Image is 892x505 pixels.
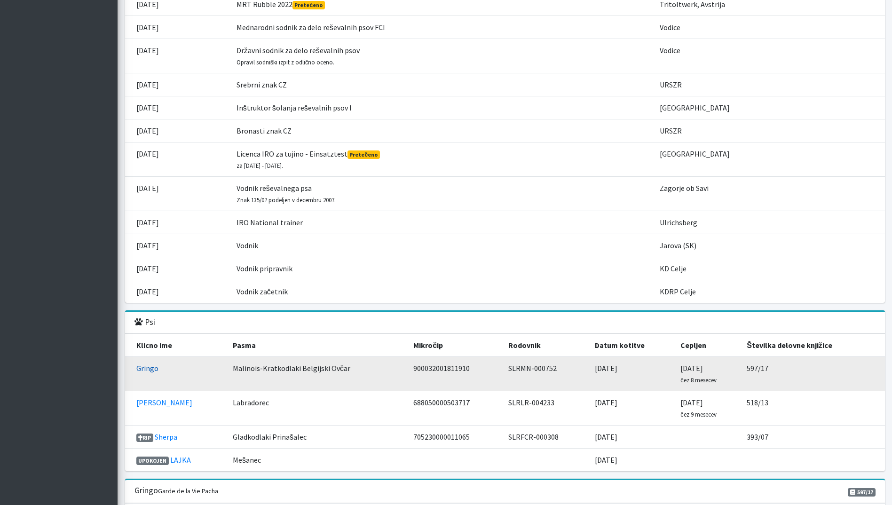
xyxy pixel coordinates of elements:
[675,334,741,357] th: Cepljen
[125,16,231,39] td: [DATE]
[654,211,884,234] td: Ulrichsberg
[741,334,884,357] th: Številka delovne knjižice
[125,280,231,303] td: [DATE]
[654,257,884,280] td: KD Celje
[227,391,408,426] td: Labradorec
[654,234,884,257] td: Jarova (SK)
[741,357,884,391] td: 597/17
[231,280,655,303] td: Vodnik začetnik
[408,357,503,391] td: 900032001811910
[231,234,655,257] td: Vodnik
[231,176,655,211] td: Vodnik reševalnega psa
[125,257,231,280] td: [DATE]
[125,211,231,234] td: [DATE]
[654,176,884,211] td: Zagorje ob Savi
[237,58,335,66] small: Opravil sodniški izpit z odlično oceno.
[654,119,884,142] td: URSZR
[227,334,408,357] th: Pasma
[589,449,675,472] td: [DATE]
[848,488,876,497] span: 597/17
[134,486,218,496] h3: Gringo
[589,391,675,426] td: [DATE]
[231,119,655,142] td: Bronasti znak CZ
[231,211,655,234] td: IRO National trainer
[503,334,589,357] th: Rodovnik
[125,234,231,257] td: [DATE]
[654,73,884,96] td: URSZR
[125,96,231,119] td: [DATE]
[231,39,655,73] td: Državni sodnik za delo reševalnih psov
[680,410,716,418] small: čez 9 mesecev
[136,363,158,373] a: Gringo
[654,16,884,39] td: Vodice
[227,426,408,449] td: Gladkodlaki Prinašalec
[347,150,380,159] span: Pretečeno
[237,196,336,204] small: Znak 135/07 podeljen v decembru 2007.
[654,142,884,176] td: [GEOGRAPHIC_DATA]
[675,357,741,391] td: [DATE]
[231,16,655,39] td: Mednarodni sodnik za delo reševalnih psov FCI
[125,39,231,73] td: [DATE]
[227,357,408,391] td: Malinois-Kratkodlaki Belgijski Ovčar
[170,455,191,465] a: LAJKA
[675,391,741,426] td: [DATE]
[654,96,884,119] td: [GEOGRAPHIC_DATA]
[408,391,503,426] td: 688050000503717
[741,426,884,449] td: 393/07
[680,376,716,384] small: čez 8 mesecev
[741,391,884,426] td: 518/13
[231,73,655,96] td: Srebrni znak CZ
[136,434,154,442] span: RIP
[292,1,325,9] span: Pretečeno
[503,391,589,426] td: SLRLR-004233
[231,142,655,176] td: Licenca IRO za tujino - Einsatztest
[227,449,408,472] td: Mešanec
[134,317,155,327] h3: Psi
[231,96,655,119] td: Inštruktor šolanja reševalnih psov I
[503,426,589,449] td: SLRFCR-000308
[136,398,192,407] a: [PERSON_NAME]
[125,334,227,357] th: Klicno ime
[136,457,169,465] span: Upokojen
[503,357,589,391] td: SLRMN-000752
[654,39,884,73] td: Vodice
[231,257,655,280] td: Vodnik pripravnik
[125,176,231,211] td: [DATE]
[155,432,177,442] a: Sherpa
[654,280,884,303] td: KDRP Celje
[408,334,503,357] th: Mikročip
[408,426,503,449] td: 705230000011065
[589,334,675,357] th: Datum kotitve
[589,357,675,391] td: [DATE]
[125,119,231,142] td: [DATE]
[125,142,231,176] td: [DATE]
[237,162,283,169] small: za [DATE] - [DATE].
[158,487,218,495] small: Garde de la Vie Pacha
[125,73,231,96] td: [DATE]
[589,426,675,449] td: [DATE]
